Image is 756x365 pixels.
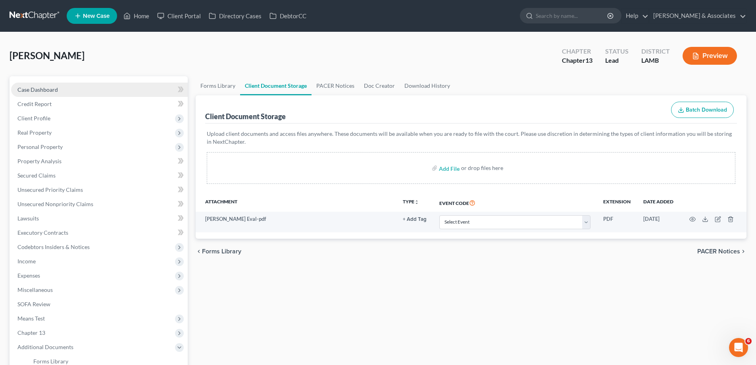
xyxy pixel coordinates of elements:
span: [PERSON_NAME] [10,50,85,61]
span: 6 [745,338,752,344]
td: PDF [597,212,637,232]
th: Extension [597,193,637,212]
a: Directory Cases [205,9,265,23]
span: Secured Claims [17,172,56,179]
span: Batch Download [686,106,727,113]
div: District [641,47,670,56]
a: Forms Library [196,76,240,95]
span: Forms Library [33,358,68,365]
div: Chapter [562,56,592,65]
i: chevron_left [196,248,202,255]
td: [PERSON_NAME] Eval-pdf [196,212,396,232]
input: Search by name... [536,8,608,23]
div: Lead [605,56,629,65]
div: Chapter [562,47,592,56]
span: Unsecured Priority Claims [17,186,83,193]
a: Unsecured Priority Claims [11,183,188,197]
span: New Case [83,13,110,19]
span: Client Profile [17,115,50,122]
span: Executory Contracts [17,229,68,236]
a: [PERSON_NAME] & Associates [649,9,746,23]
span: Chapter 13 [17,329,45,336]
a: Doc Creator [359,76,400,95]
span: Additional Documents [17,344,73,350]
a: + Add Tag [403,215,427,223]
th: Event Code [433,193,597,212]
button: TYPEunfold_more [403,199,419,205]
a: Secured Claims [11,168,188,183]
div: LAMB [641,56,670,65]
span: Credit Report [17,100,52,107]
span: Property Analysis [17,158,62,164]
a: Download History [400,76,455,95]
td: [DATE] [637,212,680,232]
div: Status [605,47,629,56]
a: Client Document Storage [240,76,312,95]
a: Help [622,9,648,23]
a: DebtorCC [265,9,310,23]
span: 13 [585,56,592,64]
span: Case Dashboard [17,86,58,93]
span: Real Property [17,129,52,136]
i: chevron_right [740,248,746,255]
th: Attachment [196,193,396,212]
span: Lawsuits [17,215,39,222]
iframe: Intercom live chat [729,338,748,357]
span: PACER Notices [697,248,740,255]
span: Unsecured Nonpriority Claims [17,201,93,207]
button: Preview [683,47,737,65]
span: Income [17,258,36,265]
div: Client Document Storage [205,112,286,121]
span: Forms Library [202,248,241,255]
a: Credit Report [11,97,188,111]
button: Batch Download [671,102,734,118]
span: Means Test [17,315,45,322]
span: Miscellaneous [17,286,53,293]
th: Date added [637,193,680,212]
a: PACER Notices [312,76,359,95]
button: chevron_left Forms Library [196,248,241,255]
span: Expenses [17,272,40,279]
a: Lawsuits [11,211,188,226]
div: or drop files here [461,164,503,172]
a: SOFA Review [11,297,188,311]
button: PACER Notices chevron_right [697,248,746,255]
a: Executory Contracts [11,226,188,240]
span: SOFA Review [17,301,50,307]
span: Personal Property [17,143,63,150]
i: unfold_more [414,200,419,205]
p: Upload client documents and access files anywhere. These documents will be available when you are... [207,130,735,146]
span: Codebtors Insiders & Notices [17,243,90,250]
a: Case Dashboard [11,83,188,97]
a: Unsecured Nonpriority Claims [11,197,188,211]
a: Property Analysis [11,154,188,168]
a: Client Portal [153,9,205,23]
button: + Add Tag [403,217,427,222]
a: Home [119,9,153,23]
